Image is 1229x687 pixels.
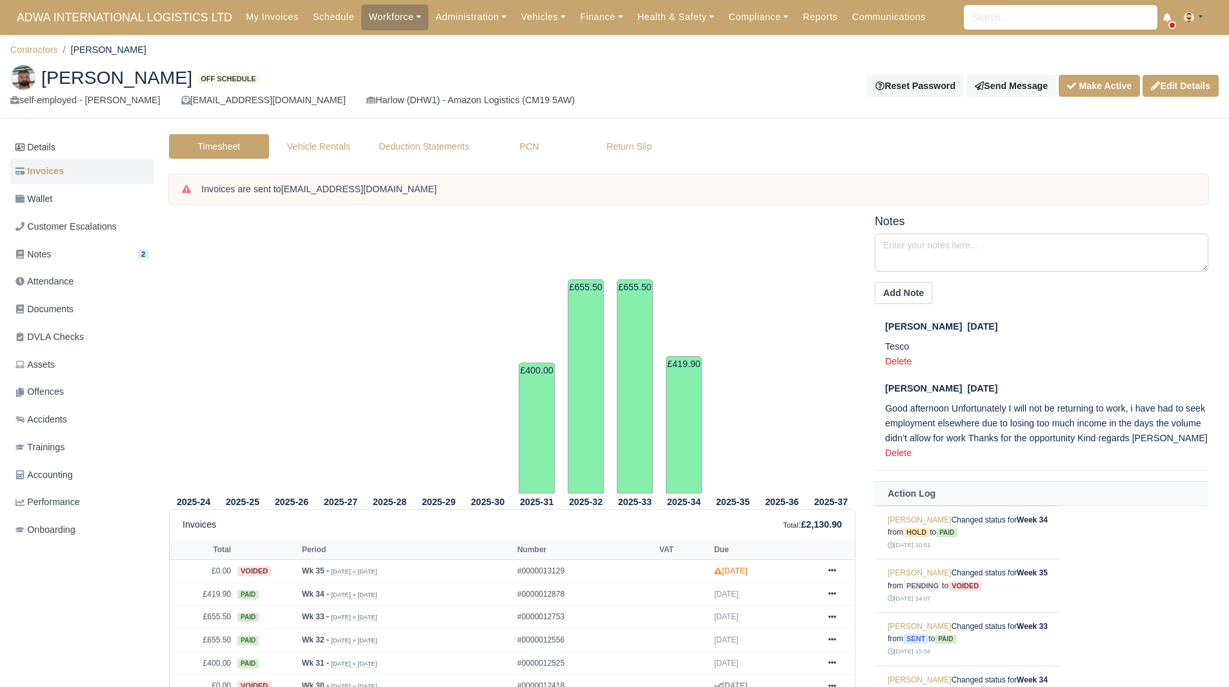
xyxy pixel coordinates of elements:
a: Performance [10,490,154,515]
a: Deduction Statements [368,134,479,159]
span: Customer Escalations [15,219,117,234]
span: Attendance [15,274,74,289]
small: [DATE] » [DATE] [331,637,377,644]
a: Vehicle Rentals [269,134,369,159]
button: Make Active [1059,75,1140,97]
div: James Morse [1,54,1228,119]
a: [PERSON_NAME] [888,622,952,631]
span: paid [237,659,259,668]
small: [DATE] 15:56 [888,648,930,655]
th: Period [299,540,514,559]
a: Notes 2 [10,242,154,267]
th: Due [711,540,816,559]
a: Documents [10,297,154,322]
a: Finance [573,5,630,30]
th: Number [514,540,656,559]
a: [PERSON_NAME] [888,515,952,524]
span: [PERSON_NAME] [885,321,962,332]
td: #0000012556 [514,629,656,652]
span: sent [903,634,928,644]
span: Wallet [15,192,52,206]
td: #0000012878 [514,582,656,606]
small: [DATE] 10:51 [888,541,930,548]
td: £655.50 [617,279,653,493]
small: Total [783,521,799,529]
span: Accidents [15,412,67,427]
strong: [DATE] [714,566,748,575]
th: Action Log [875,482,1208,506]
a: Trainings [10,435,154,460]
div: self-employed - [PERSON_NAME] [10,93,161,108]
td: £0.00 [170,560,234,583]
a: My Invoices [239,5,306,30]
span: [DATE] [714,590,739,599]
td: £655.50 [170,629,234,652]
span: 2 [138,250,148,259]
div: [DATE] [885,381,1208,396]
span: [DATE] [714,635,739,644]
small: [DATE] » [DATE] [331,613,377,621]
th: 2025-28 [365,494,414,510]
a: Contractors [10,45,58,55]
a: [PERSON_NAME] [888,568,952,577]
span: Accounting [15,468,73,483]
th: 2025-32 [561,494,610,510]
td: £400.00 [170,652,234,675]
th: 2025-30 [463,494,512,510]
a: Customer Escalations [10,214,154,239]
li: [PERSON_NAME] [58,43,146,57]
a: Assets [10,352,154,377]
span: Trainings [15,440,65,455]
div: Harlow (DHW1) - Amazon Logistics (CM19 5AW) [366,93,575,108]
span: paid [237,613,259,622]
h5: Notes [875,215,1208,228]
td: £419.90 [666,356,702,493]
small: [DATE] » [DATE] [331,568,377,575]
a: Onboarding [10,517,154,543]
span: hold [903,528,930,537]
td: £400.00 [519,363,555,493]
span: paid [237,636,259,645]
span: Documents [15,302,74,317]
a: Return Slip [579,134,679,159]
h6: Invoices [183,519,216,530]
span: voided [948,581,982,591]
a: Invoices [10,159,154,184]
strong: [EMAIL_ADDRESS][DOMAIN_NAME] [281,184,437,194]
th: 2025-27 [316,494,365,510]
span: [PERSON_NAME] [885,383,962,393]
span: Invoices [15,164,64,179]
a: Delete [885,356,912,366]
td: £655.50 [170,606,234,629]
th: 2025-35 [708,494,757,510]
td: Changed status for from to [875,559,1061,613]
td: #0000012753 [514,606,656,629]
button: Reset Password [867,75,964,97]
span: pending [903,581,942,591]
span: DVLA Checks [15,330,84,344]
small: [DATE] » [DATE] [331,591,377,599]
span: Assets [15,357,55,372]
strong: Wk 33 - [302,612,329,621]
th: 2025-33 [610,494,659,510]
a: Wallet [10,186,154,212]
span: Offences [15,384,64,399]
a: Accidents [10,407,154,432]
div: [EMAIL_ADDRESS][DOMAIN_NAME] [181,93,346,108]
a: Send Message [966,75,1056,97]
small: [DATE] » [DATE] [331,660,377,668]
strong: Week 35 [1017,568,1048,577]
span: [DATE] [714,659,739,668]
th: 2025-36 [757,494,806,510]
th: 2025-29 [414,494,463,510]
td: #0000013129 [514,560,656,583]
span: [PERSON_NAME] [41,68,192,86]
span: Notes [15,247,51,262]
strong: Week 34 [1017,515,1048,524]
a: Workforce [361,5,428,30]
strong: Wk 34 - [302,590,329,599]
a: Vehicles [514,5,573,30]
th: 2025-34 [659,494,708,510]
span: ADWA INTERNATIONAL LOGISTICS LTD [10,5,239,30]
a: Schedule [306,5,361,30]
